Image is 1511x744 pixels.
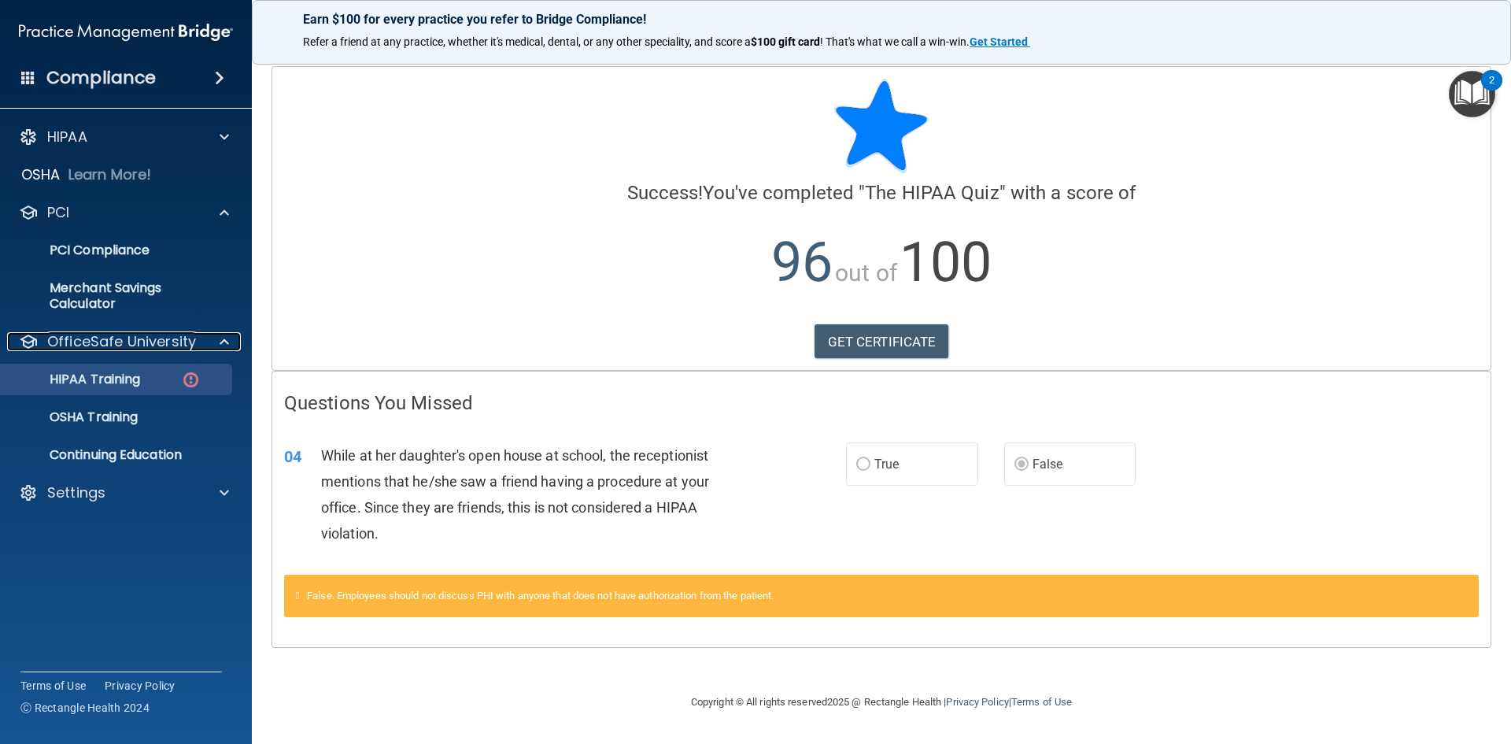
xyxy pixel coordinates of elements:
h4: You've completed " " with a score of [284,183,1479,203]
p: OSHA Training [10,409,138,425]
p: Earn $100 for every practice you refer to Bridge Compliance! [303,12,1460,27]
a: GET CERTIFICATE [815,324,949,359]
p: OfficeSafe University [47,332,196,351]
strong: $100 gift card [751,35,820,48]
img: blue-star-rounded.9d042014.png [834,79,929,173]
img: PMB logo [19,17,233,48]
div: 2 [1489,80,1494,101]
a: PCI [19,203,229,222]
span: ! That's what we call a win-win. [820,35,970,48]
a: Get Started [970,35,1030,48]
span: out of [835,259,897,287]
span: The HIPAA Quiz [865,182,999,204]
span: Refer a friend at any practice, whether it's medical, dental, or any other speciality, and score a [303,35,751,48]
input: False [1014,459,1029,471]
p: HIPAA Training [10,372,140,387]
p: PCI Compliance [10,242,225,258]
span: While at her daughter's open house at school, the receptionist mentions that he/she saw a friend ... [321,447,709,542]
span: 100 [900,230,992,294]
span: 04 [284,447,301,466]
span: True [874,457,899,472]
a: Terms of Use [20,678,86,694]
p: PCI [47,203,69,222]
span: False. Employees should not discuss PHI with anyone that does not have authorization from the pat... [307,590,774,601]
img: danger-circle.6113f641.png [181,370,201,390]
p: Learn More! [68,165,152,184]
p: OSHA [21,165,61,184]
p: Continuing Education [10,447,225,463]
p: Merchant Savings Calculator [10,280,225,312]
span: Success! [627,182,704,204]
p: Settings [47,483,105,502]
span: 96 [771,230,833,294]
input: True [856,459,870,471]
a: Terms of Use [1011,696,1072,708]
a: OfficeSafe University [19,332,229,351]
div: Copyright © All rights reserved 2025 @ Rectangle Health | | [594,677,1169,727]
h4: Questions You Missed [284,393,1479,413]
strong: Get Started [970,35,1028,48]
a: Privacy Policy [105,678,175,694]
a: HIPAA [19,128,229,146]
a: Privacy Policy [946,696,1008,708]
span: False [1033,457,1063,472]
p: HIPAA [47,128,87,146]
a: Settings [19,483,229,502]
h4: Compliance [46,67,156,89]
button: Open Resource Center, 2 new notifications [1449,71,1495,117]
span: Ⓒ Rectangle Health 2024 [20,700,150,716]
